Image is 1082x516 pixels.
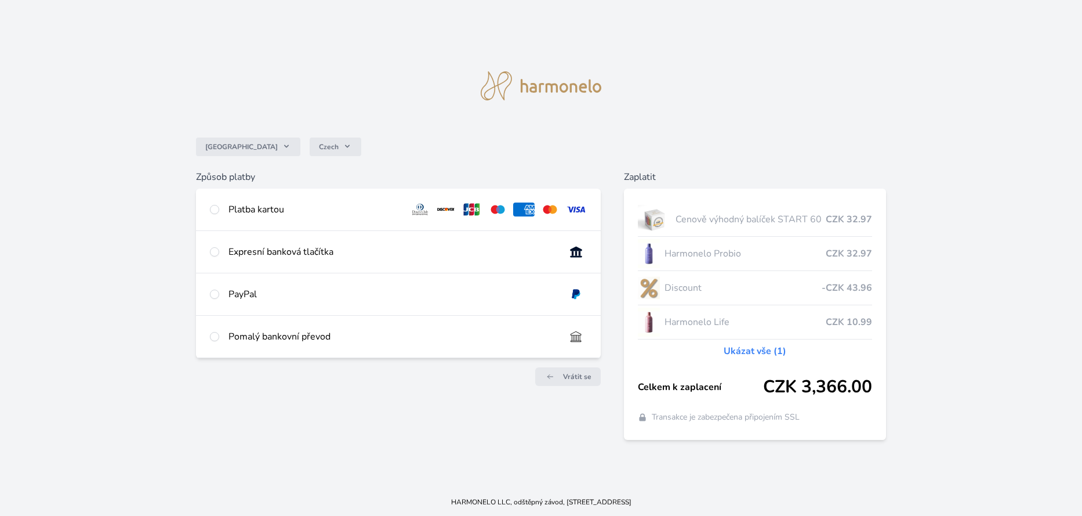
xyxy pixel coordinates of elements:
span: Celkem k zaplacení [638,380,763,394]
img: discover.svg [435,203,457,216]
button: [GEOGRAPHIC_DATA] [196,138,300,156]
img: discount-lo.png [638,273,660,302]
span: Cenově výhodný balíček START 60 [676,212,826,226]
span: [GEOGRAPHIC_DATA] [205,142,278,151]
img: start.jpg [638,205,671,234]
img: logo.svg [481,71,601,100]
span: CZK 32.97 [826,247,872,261]
span: Discount [665,281,822,295]
span: Transakce je zabezpečena připojením SSL [652,412,800,423]
img: jcb.svg [461,203,482,216]
span: Harmonelo Life [665,315,826,329]
div: Platba kartou [228,203,400,216]
img: amex.svg [513,203,535,216]
span: CZK 10.99 [826,315,872,329]
img: CLEAN_PROBIO_se_stinem_x-lo.jpg [638,239,660,268]
img: paypal.svg [565,287,587,301]
img: CLEAN_LIFE_se_stinem_x-lo.jpg [638,308,660,337]
span: Vrátit se [563,372,591,381]
h6: Způsob platby [196,170,601,184]
h6: Zaplatit [624,170,886,184]
button: Czech [310,138,361,156]
span: Czech [319,142,339,151]
img: onlineBanking_CZ.svg [565,245,587,259]
img: visa.svg [565,203,587,216]
div: Expresní banková tlačítka [228,245,556,259]
img: maestro.svg [487,203,509,216]
img: bankTransfer_IBAN.svg [565,330,587,344]
div: Pomalý bankovní převod [228,330,556,344]
img: mc.svg [539,203,561,216]
span: CZK 3,366.00 [763,377,872,398]
span: -CZK 43.96 [822,281,872,295]
a: Vrátit se [535,367,601,386]
div: PayPal [228,287,556,301]
a: Ukázat vše (1) [724,344,786,358]
img: diners.svg [409,203,431,216]
span: Harmonelo Probio [665,247,826,261]
span: CZK 32.97 [826,212,872,226]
